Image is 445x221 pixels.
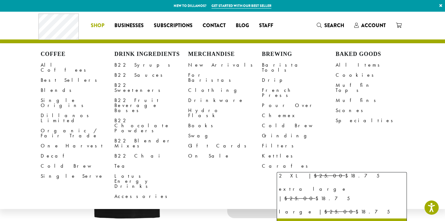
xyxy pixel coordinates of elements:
[188,85,262,95] a: Clothing
[336,95,409,105] a: Muffins
[262,100,336,110] a: Pour Over
[262,75,336,85] a: Drip
[324,208,355,215] del: $25.00
[336,60,409,70] a: All Items
[284,195,315,202] del: $25.00
[259,22,273,30] span: Staff
[336,80,409,95] a: Muffin Tops
[188,131,262,141] a: Swag
[279,184,405,203] div: extra large | $18.75
[262,85,336,100] a: French Press
[188,141,262,151] a: Gift Cards
[41,151,114,161] a: Decaf
[188,60,262,70] a: New Arrivals
[188,51,262,58] h4: Merchandise
[314,172,345,179] del: $25.00
[114,116,188,136] a: B22 Chocolate Powders
[188,151,262,161] a: On Sale
[41,75,114,85] a: Best Sellers
[114,51,188,58] h4: Drink Ingredients
[336,105,409,116] a: Scones
[188,105,262,121] a: Hydro Flask
[114,151,188,161] a: B22 Chai
[41,141,114,151] a: One Harvest
[41,161,114,171] a: Cold Brew
[236,22,249,30] span: Blog
[203,22,226,30] span: Contact
[154,22,193,30] span: Subscriptions
[91,22,104,30] span: Shop
[114,171,188,191] a: Lotus Energy Drinks
[262,131,336,141] a: Grinding
[262,151,336,161] a: Kettles
[262,60,336,75] a: Barista Tools
[324,22,344,29] span: Search
[41,51,114,58] h4: Coffee
[41,60,114,75] a: All Coffees
[336,51,409,58] h4: Baked Goods
[262,141,336,151] a: Filters
[188,70,262,85] a: For Baristas
[188,121,262,131] a: Books
[336,70,409,80] a: Cookies
[41,110,114,126] a: Dillanos Limited
[279,207,405,217] div: large | $18.75
[114,22,144,30] span: Businesses
[262,51,336,58] h4: Brewing
[114,70,188,80] a: B22 Sauces
[361,22,386,29] span: Account
[262,161,336,171] a: Carafes
[279,171,405,181] div: 2 XL | $18.75
[262,110,336,121] a: Chemex
[86,21,109,31] a: Shop
[41,95,114,110] a: Single Origins
[211,3,271,9] a: Get started with our best seller
[114,80,188,95] a: B22 Sweeteners
[41,85,114,95] a: Blends
[114,95,188,116] a: B22 Fruit Beverage Bases
[41,171,114,181] a: Single Serve
[114,136,188,151] a: B22 Blender Mixes
[254,21,278,31] a: Staff
[114,161,188,171] a: Tea
[336,116,409,126] a: Specialties
[312,20,349,31] a: Search
[114,60,188,70] a: B22 Syrups
[188,95,262,105] a: Drinkware
[114,191,188,201] a: Accessories
[262,121,336,131] a: Cold Brew
[41,126,114,141] a: Organic / Fair Trade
